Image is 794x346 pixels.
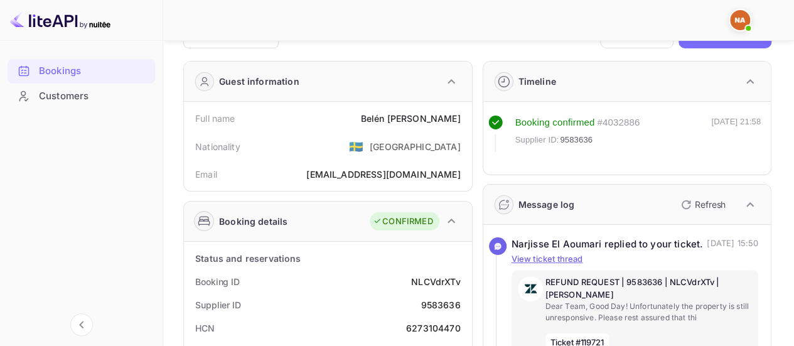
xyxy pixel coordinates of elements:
div: Timeline [518,75,556,88]
div: Full name [195,112,235,125]
span: United States [349,135,363,158]
a: Customers [8,84,155,107]
button: Collapse navigation [70,313,93,336]
span: Supplier ID: [515,134,559,146]
p: View ticket thread [512,253,759,266]
div: [EMAIL_ADDRESS][DOMAIN_NAME] [306,168,460,181]
img: Nargisse El Aoumari [730,10,750,30]
div: Booking confirmed [515,116,595,130]
div: Booking details [219,215,287,228]
div: [DATE] 21:58 [711,116,761,152]
div: Narjisse El Aoumari replied to your ticket. [512,237,703,252]
div: Supplier ID [195,298,241,311]
div: Belén [PERSON_NAME] [361,112,461,125]
div: Nationality [195,140,240,153]
div: Booking ID [195,275,240,288]
span: 9583636 [560,134,593,146]
p: [DATE] 15:50 [707,237,758,252]
div: Bookings [39,64,149,78]
div: # 4032886 [597,116,640,130]
div: Status and reservations [195,252,301,265]
img: LiteAPI logo [10,10,110,30]
div: 6273104470 [406,322,461,335]
a: Bookings [8,59,155,82]
div: 9583636 [421,298,460,311]
div: Guest information [219,75,299,88]
div: Email [195,168,217,181]
p: REFUND REQUEST | 9583636 | NLCVdrXTv | [PERSON_NAME] [545,276,753,301]
div: NLCVdrXTv [411,275,460,288]
div: Customers [8,84,155,109]
div: CONFIRMED [373,215,432,228]
button: Refresh [673,195,731,215]
div: Customers [39,89,149,104]
p: Refresh [695,198,726,211]
div: Message log [518,198,575,211]
div: [GEOGRAPHIC_DATA] [370,140,461,153]
div: HCN [195,322,215,335]
p: Dear Team, Good Day! Unfortunately the property is still unresponsive. Please rest assured that thi [545,301,753,323]
img: AwvSTEc2VUhQAAAAAElFTkSuQmCC [518,276,543,301]
div: Bookings [8,59,155,84]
